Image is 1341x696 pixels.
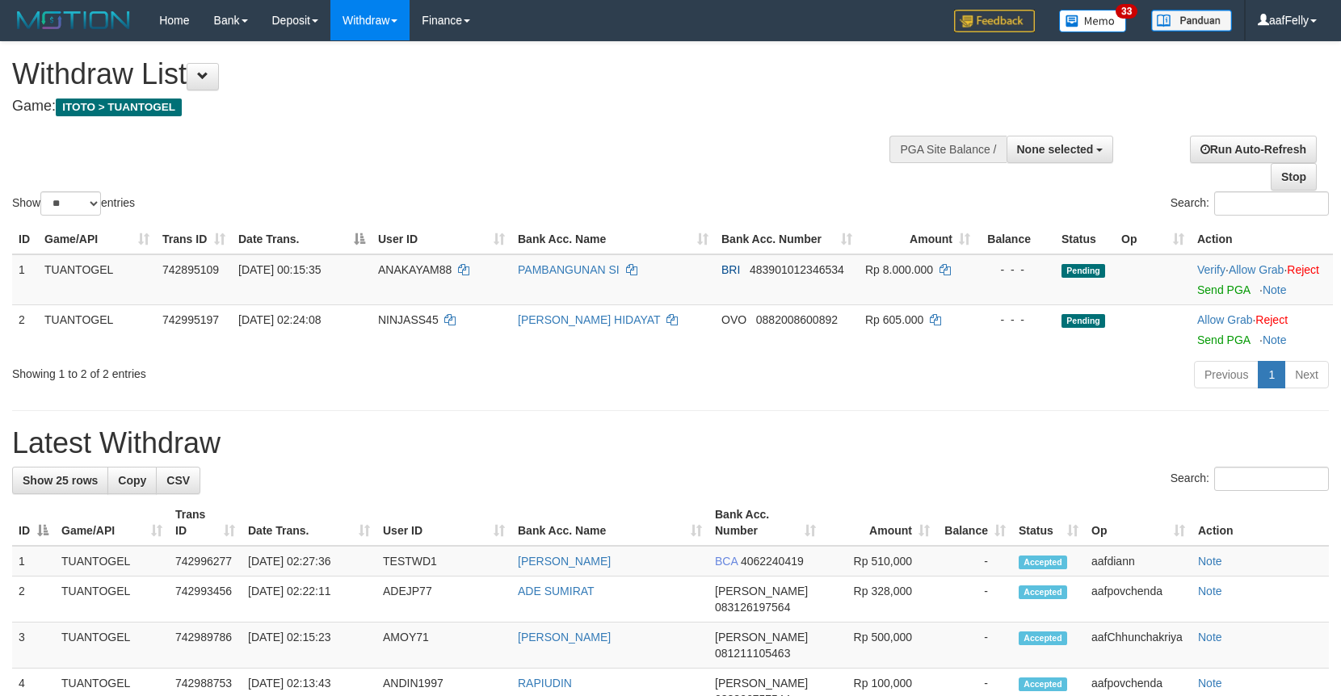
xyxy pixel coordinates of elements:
a: Next [1284,361,1329,388]
td: 742993456 [169,577,242,623]
td: TUANTOGEL [55,546,169,577]
span: Pending [1061,264,1105,278]
span: Accepted [1019,677,1067,691]
span: BRI [721,263,740,276]
a: Reject [1255,313,1288,326]
div: - - - [983,312,1049,328]
span: 742895109 [162,263,219,276]
a: Run Auto-Refresh [1190,136,1317,163]
span: Copy 4062240419 to clipboard [741,555,804,568]
span: NINJASS45 [378,313,439,326]
span: [PERSON_NAME] [715,585,808,597]
span: Accepted [1019,585,1067,599]
th: User ID: activate to sort column ascending [372,224,511,254]
td: aafChhunchakriya [1085,623,1192,669]
span: Copy [118,474,146,487]
th: Date Trans.: activate to sort column ascending [242,500,376,546]
td: Rp 500,000 [822,623,936,669]
label: Show entries [12,191,135,216]
td: 2 [12,577,55,623]
a: 1 [1258,361,1285,388]
span: Pending [1061,314,1105,328]
span: [PERSON_NAME] [715,677,808,690]
td: TESTWD1 [376,546,511,577]
span: [DATE] 00:15:35 [238,263,321,276]
a: [PERSON_NAME] [518,631,611,644]
span: CSV [166,474,190,487]
label: Search: [1171,191,1329,216]
span: Copy 081211105463 to clipboard [715,647,790,660]
span: ANAKAYAM88 [378,263,452,276]
img: MOTION_logo.png [12,8,135,32]
td: Rp 328,000 [822,577,936,623]
span: Copy 083126197564 to clipboard [715,601,790,614]
img: Button%20Memo.svg [1059,10,1127,32]
th: Status [1055,224,1115,254]
span: 742995197 [162,313,219,326]
a: PAMBANGUNAN SI [518,263,620,276]
th: ID: activate to sort column descending [12,500,55,546]
label: Search: [1171,467,1329,491]
td: aafpovchenda [1085,577,1192,623]
span: Rp 8.000.000 [865,263,933,276]
a: RAPIUDIN [518,677,572,690]
span: 33 [1116,4,1137,19]
a: [PERSON_NAME] HIDAYAT [518,313,660,326]
th: Game/API: activate to sort column ascending [38,224,156,254]
td: AMOY71 [376,623,511,669]
td: 1 [12,546,55,577]
a: Note [1198,631,1222,644]
a: Note [1198,555,1222,568]
td: 742996277 [169,546,242,577]
a: Allow Grab [1229,263,1284,276]
td: - [936,623,1012,669]
span: [DATE] 02:24:08 [238,313,321,326]
span: · [1229,263,1287,276]
th: Game/API: activate to sort column ascending [55,500,169,546]
span: · [1197,313,1255,326]
td: 2 [12,304,38,354]
th: ID [12,224,38,254]
span: OVO [721,313,746,326]
td: [DATE] 02:27:36 [242,546,376,577]
td: TUANTOGEL [38,304,156,354]
td: - [936,546,1012,577]
a: Note [1198,677,1222,690]
th: Status: activate to sort column ascending [1012,500,1085,546]
th: Date Trans.: activate to sort column descending [232,224,372,254]
div: - - - [983,262,1049,278]
h1: Latest Withdraw [12,427,1329,459]
td: TUANTOGEL [55,623,169,669]
th: Action [1191,224,1333,254]
span: Accepted [1019,631,1067,645]
img: panduan.png [1151,10,1232,31]
td: TUANTOGEL [38,254,156,305]
a: Note [1198,585,1222,597]
th: Bank Acc. Name: activate to sort column ascending [511,500,708,546]
td: 742989786 [169,623,242,669]
div: PGA Site Balance / [889,136,1006,163]
th: Bank Acc. Name: activate to sort column ascending [511,224,715,254]
th: Bank Acc. Number: activate to sort column ascending [708,500,822,546]
span: Copy 0882008600892 to clipboard [756,313,838,326]
a: Send PGA [1197,283,1250,296]
th: User ID: activate to sort column ascending [376,500,511,546]
div: Showing 1 to 2 of 2 entries [12,359,547,382]
span: Show 25 rows [23,474,98,487]
a: [PERSON_NAME] [518,555,611,568]
a: ADE SUMIRAT [518,585,595,597]
td: Rp 510,000 [822,546,936,577]
span: ITOTO > TUANTOGEL [56,99,182,116]
span: None selected [1017,143,1094,156]
th: Op: activate to sort column ascending [1115,224,1191,254]
a: Allow Grab [1197,313,1252,326]
th: Bank Acc. Number: activate to sort column ascending [715,224,859,254]
td: aafdiann [1085,546,1192,577]
button: None selected [1007,136,1114,163]
a: Show 25 rows [12,467,108,494]
td: · [1191,304,1333,354]
a: Stop [1271,163,1317,191]
td: [DATE] 02:22:11 [242,577,376,623]
h1: Withdraw List [12,58,878,90]
span: Copy 483901012346534 to clipboard [750,263,844,276]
